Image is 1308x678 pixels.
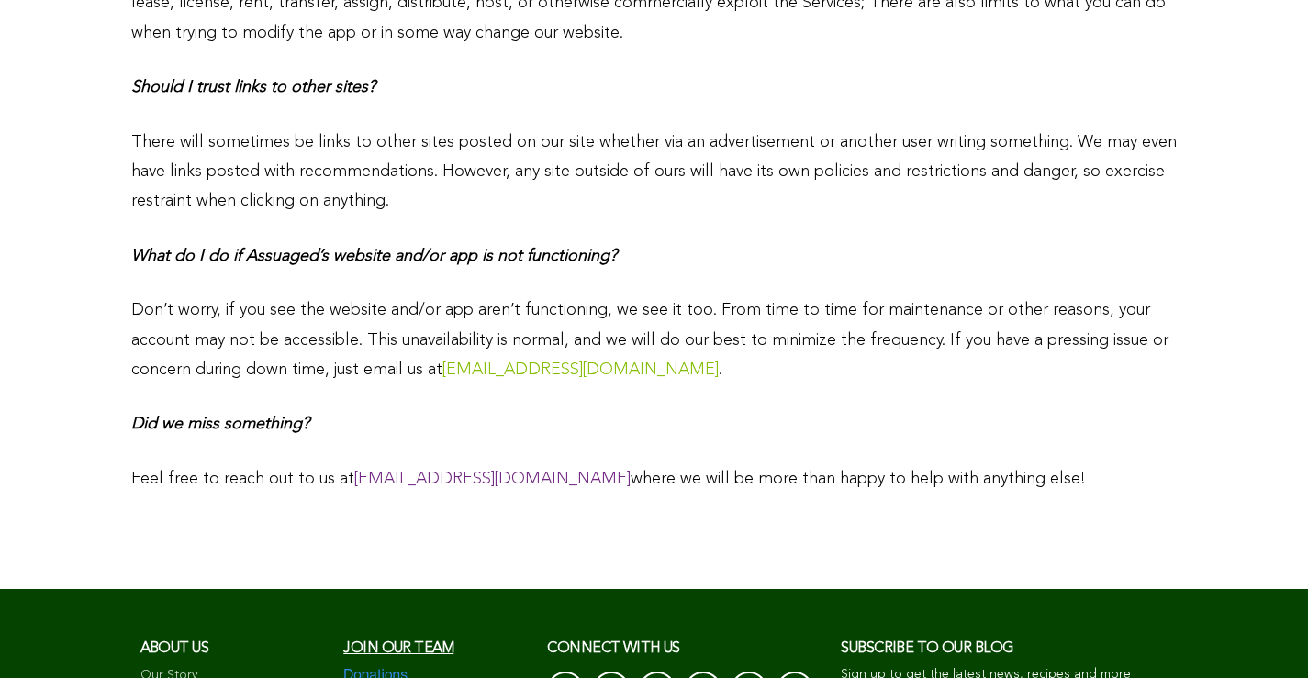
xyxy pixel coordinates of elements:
[841,635,1168,662] h3: Subscribe to our blog
[343,641,453,656] a: Join our team
[131,416,309,432] em: Did we miss something?
[131,248,617,264] em: What do I do if Assuaged’s website and/or app is not functioning?
[547,641,680,656] span: CONNECT with us
[131,79,375,95] em: Should I trust links to other sites?
[131,295,1178,384] p: Don’t worry, if you see the website and/or app aren’t functioning, we see it too. From time to ti...
[442,361,719,378] a: [EMAIL_ADDRESS][DOMAIN_NAME]
[131,464,1178,494] p: Feel free to reach out to us at where we will be more than happy to help with anything else!
[354,471,631,487] a: [EMAIL_ADDRESS][DOMAIN_NAME]
[1216,590,1308,678] iframe: Chat Widget
[140,641,209,656] span: About us
[131,128,1178,217] p: There will sometimes be links to other sites posted on our site whether via an advertisement or a...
